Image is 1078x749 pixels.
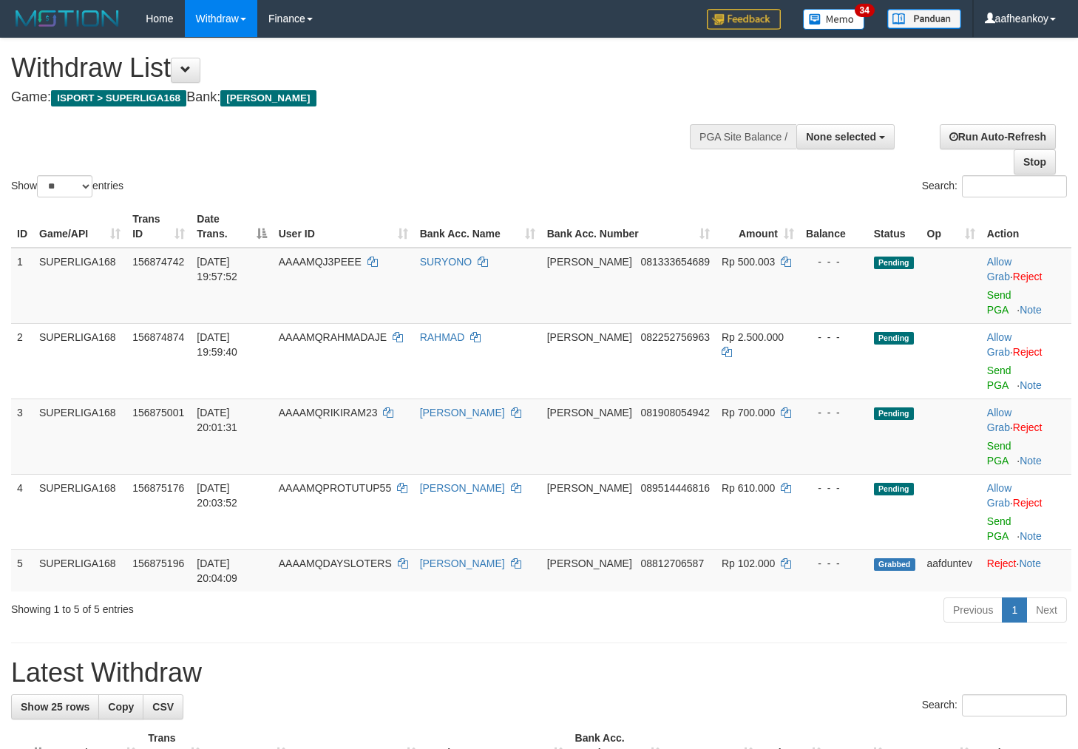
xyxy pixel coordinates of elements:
[981,323,1071,399] td: ·
[279,331,387,343] span: AAAAMQRAHMADAJE
[722,557,775,569] span: Rp 102.000
[11,694,99,719] a: Show 25 rows
[987,256,1013,282] span: ·
[33,323,126,399] td: SUPERLIGA168
[722,407,775,418] span: Rp 700.000
[987,482,1013,509] span: ·
[806,481,862,495] div: - - -
[547,407,632,418] span: [PERSON_NAME]
[981,248,1071,324] td: ·
[33,248,126,324] td: SUPERLIGA168
[887,9,961,29] img: panduan.png
[806,330,862,345] div: - - -
[806,556,862,571] div: - - -
[279,482,391,494] span: AAAAMQPROTUTUP55
[803,9,865,30] img: Button%20Memo.svg
[1026,597,1067,623] a: Next
[1014,149,1056,174] a: Stop
[197,256,237,282] span: [DATE] 19:57:52
[1002,597,1027,623] a: 1
[197,482,237,509] span: [DATE] 20:03:52
[922,694,1067,716] label: Search:
[420,256,472,268] a: SURYONO
[420,407,505,418] a: [PERSON_NAME]
[420,482,505,494] a: [PERSON_NAME]
[420,331,465,343] a: RAHMAD
[874,558,915,571] span: Grabbed
[220,90,316,106] span: [PERSON_NAME]
[641,256,710,268] span: Copy 081333654689 to clipboard
[143,694,183,719] a: CSV
[641,482,710,494] span: Copy 089514446816 to clipboard
[1020,530,1042,542] a: Note
[132,482,184,494] span: 156875176
[921,206,981,248] th: Op: activate to sort column ascending
[197,557,237,584] span: [DATE] 20:04:09
[547,256,632,268] span: [PERSON_NAME]
[541,206,716,248] th: Bank Acc. Number: activate to sort column ascending
[641,557,705,569] span: Copy 08812706587 to clipboard
[806,405,862,420] div: - - -
[191,206,272,248] th: Date Trans.: activate to sort column descending
[1019,557,1041,569] a: Note
[1020,379,1042,391] a: Note
[987,407,1013,433] span: ·
[1013,346,1043,358] a: Reject
[868,206,921,248] th: Status
[707,9,781,30] img: Feedback.jpg
[716,206,800,248] th: Amount: activate to sort column ascending
[197,407,237,433] span: [DATE] 20:01:31
[11,90,704,105] h4: Game: Bank:
[279,407,378,418] span: AAAAMQRIKIRAM23
[987,331,1013,358] span: ·
[279,256,362,268] span: AAAAMQJ3PEEE
[33,206,126,248] th: Game/API: activate to sort column ascending
[641,407,710,418] span: Copy 081908054942 to clipboard
[1020,455,1042,467] a: Note
[981,399,1071,474] td: ·
[420,557,505,569] a: [PERSON_NAME]
[11,399,33,474] td: 3
[1013,271,1043,282] a: Reject
[132,407,184,418] span: 156875001
[981,474,1071,549] td: ·
[21,701,89,713] span: Show 25 rows
[987,331,1011,358] a: Allow Grab
[547,331,632,343] span: [PERSON_NAME]
[874,257,914,269] span: Pending
[874,483,914,495] span: Pending
[33,549,126,592] td: SUPERLIGA168
[11,323,33,399] td: 2
[98,694,143,719] a: Copy
[132,256,184,268] span: 156874742
[796,124,895,149] button: None selected
[1013,497,1043,509] a: Reject
[547,557,632,569] span: [PERSON_NAME]
[874,407,914,420] span: Pending
[987,407,1011,433] a: Allow Grab
[800,206,868,248] th: Balance
[11,248,33,324] td: 1
[132,331,184,343] span: 156874874
[152,701,174,713] span: CSV
[37,175,92,197] select: Showentries
[547,482,632,494] span: [PERSON_NAME]
[987,557,1017,569] a: Reject
[11,596,438,617] div: Showing 1 to 5 of 5 entries
[987,256,1011,282] a: Allow Grab
[806,131,876,143] span: None selected
[11,474,33,549] td: 4
[414,206,541,248] th: Bank Acc. Name: activate to sort column ascending
[806,254,862,269] div: - - -
[33,399,126,474] td: SUPERLIGA168
[1020,304,1042,316] a: Note
[962,175,1067,197] input: Search:
[722,256,775,268] span: Rp 500.003
[51,90,186,106] span: ISPORT > SUPERLIGA168
[33,474,126,549] td: SUPERLIGA168
[690,124,796,149] div: PGA Site Balance /
[855,4,875,17] span: 34
[940,124,1056,149] a: Run Auto-Refresh
[11,7,123,30] img: MOTION_logo.png
[11,175,123,197] label: Show entries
